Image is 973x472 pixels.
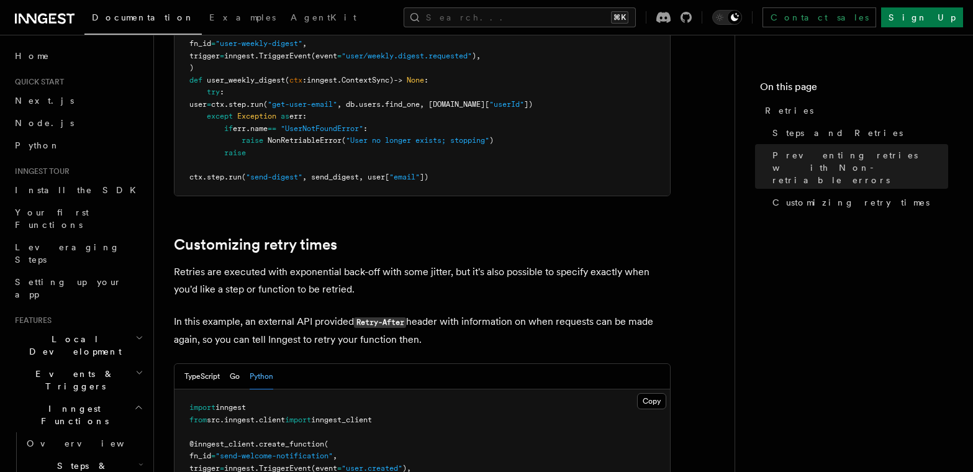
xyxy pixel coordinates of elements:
p: In this example, an external API provided header with information on when requests can be made ag... [174,313,671,348]
a: Your first Functions [10,201,146,236]
span: try [207,88,220,96]
span: from [189,415,207,424]
span: = [211,39,215,48]
span: ctx [189,173,202,181]
span: inngest. [224,52,259,60]
a: Next.js [10,89,146,112]
span: ]) [524,100,533,109]
a: Customizing retry times [767,191,948,214]
span: . [202,173,207,181]
span: Customizing retry times [772,196,930,209]
button: Inngest Functions [10,397,146,432]
span: Quick start [10,77,64,87]
span: . [246,100,250,109]
span: def [189,76,202,84]
button: Toggle dark mode [712,10,742,25]
span: . [255,27,259,36]
span: ), [472,52,481,60]
button: Copy [637,393,666,409]
span: create_function [259,440,324,448]
span: "send-welcome-notification" [215,452,333,460]
span: . [255,440,259,448]
span: : [302,112,307,120]
span: "user-weekly-digest" [215,39,302,48]
span: , [302,39,307,48]
a: Preventing retries with Non-retriable errors [767,144,948,191]
span: @inngest_client [189,27,255,36]
a: Install the SDK [10,179,146,201]
span: Preventing retries with Non-retriable errors [772,149,948,186]
span: client [259,415,285,424]
span: raise [224,148,246,157]
span: src [207,415,220,424]
span: fn_id [189,39,211,48]
span: ContextSync) [342,76,394,84]
span: Node.js [15,118,74,128]
span: Steps and Retries [772,127,903,139]
span: : [220,88,224,96]
span: : [424,76,428,84]
span: Documentation [92,12,194,22]
a: Examples [202,4,283,34]
span: "user/weekly.digest.requested" [342,52,472,60]
span: err [233,124,246,133]
span: step [229,100,246,109]
span: = [220,52,224,60]
span: . [224,173,229,181]
span: Overview [27,438,155,448]
span: "userId" [489,100,524,109]
span: ]) [420,173,428,181]
p: Retries are executed with exponential back-off with some jitter, but it's also possible to specif... [174,263,671,298]
button: Local Development [10,328,146,363]
kbd: ⌘K [611,11,628,24]
a: Steps and Retries [767,122,948,144]
span: inngest_client [311,415,372,424]
code: Retry-After [354,317,406,328]
span: import [189,403,215,412]
span: as [281,112,289,120]
span: = [207,100,211,109]
span: run [250,100,263,109]
span: Leveraging Steps [15,242,120,265]
span: None [407,76,424,84]
span: name [250,124,268,133]
span: fn_id [189,452,211,460]
span: Your first Functions [15,207,89,230]
span: raise [242,136,263,145]
span: . [246,124,250,133]
span: . [224,100,229,109]
span: ( [285,76,289,84]
span: import [285,415,311,424]
span: . [220,415,224,424]
a: Node.js [10,112,146,134]
a: Retries [760,99,948,122]
span: step [207,173,224,181]
span: AgentKit [291,12,356,22]
span: Exception [237,112,276,120]
span: ( [324,27,328,36]
a: Python [10,134,146,157]
span: ctx [211,100,224,109]
span: @inngest_client [189,440,255,448]
span: Inngest tour [10,166,70,176]
button: Events & Triggers [10,363,146,397]
span: create_function [259,27,324,36]
span: . [255,415,259,424]
span: user [189,100,207,109]
a: Home [10,45,146,67]
span: ( [263,100,268,109]
span: : [302,76,307,84]
button: Python [250,364,273,389]
button: TypeScript [184,364,220,389]
span: ( [342,136,346,145]
span: "send-digest" [246,173,302,181]
a: Contact sales [763,7,876,27]
span: except [207,112,233,120]
span: -> [394,76,402,84]
span: (event [311,52,337,60]
span: "UserNotFoundError" [281,124,363,133]
span: "User no longer exists; stopping" [346,136,489,145]
span: inngest [307,76,337,84]
a: Leveraging Steps [10,236,146,271]
span: NonRetriableError [268,136,342,145]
